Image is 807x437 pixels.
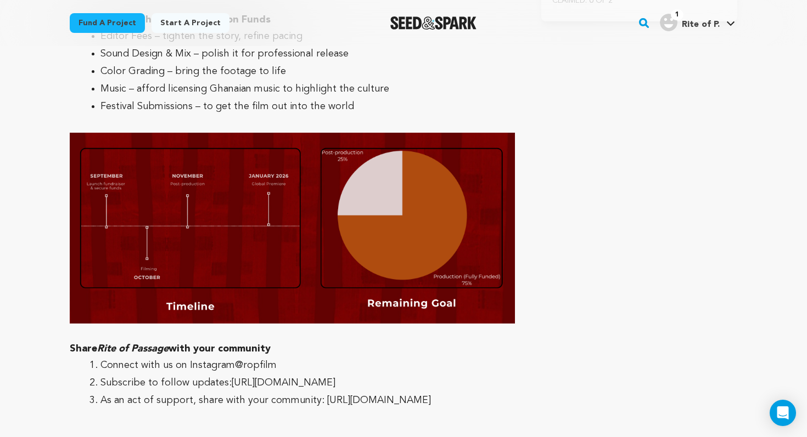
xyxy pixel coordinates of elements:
[658,12,737,35] span: Rite of P.'s Profile
[100,356,502,374] li: Connect with us on Instagram
[390,16,477,30] a: Seed&Spark Homepage
[70,133,515,324] img: 1755790089-Screenshot%202025-08-21%20at%2011.27.07%E2%80%AFAM.png
[660,14,677,31] img: user.png
[390,16,477,30] img: Seed&Spark Logo Dark Mode
[658,12,737,31] a: Rite of P.'s Profile
[100,98,502,115] li: Festival Submissions – to get the film out into the world
[682,20,720,29] span: Rite of P.
[97,344,169,354] em: Rite of Passage
[152,13,229,33] a: Start a project
[70,13,145,33] a: Fund a project
[70,341,515,356] h3: Share with your community
[660,14,720,31] div: Rite of P.'s Profile
[100,80,502,98] li: Music – afford licensing Ghanaian music to highlight the culture
[770,400,796,426] div: Open Intercom Messenger
[100,374,502,391] li: Subscribe to follow updates:
[100,45,502,63] li: Sound Design & Mix – polish it for professional release
[232,378,335,388] a: [URL][DOMAIN_NAME]
[671,9,683,20] span: 1
[100,63,502,80] li: Color Grading – bring the footage to life
[235,360,277,370] a: @ropfilm
[100,391,502,409] li: As an act of support, share with your community: [URL][DOMAIN_NAME]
